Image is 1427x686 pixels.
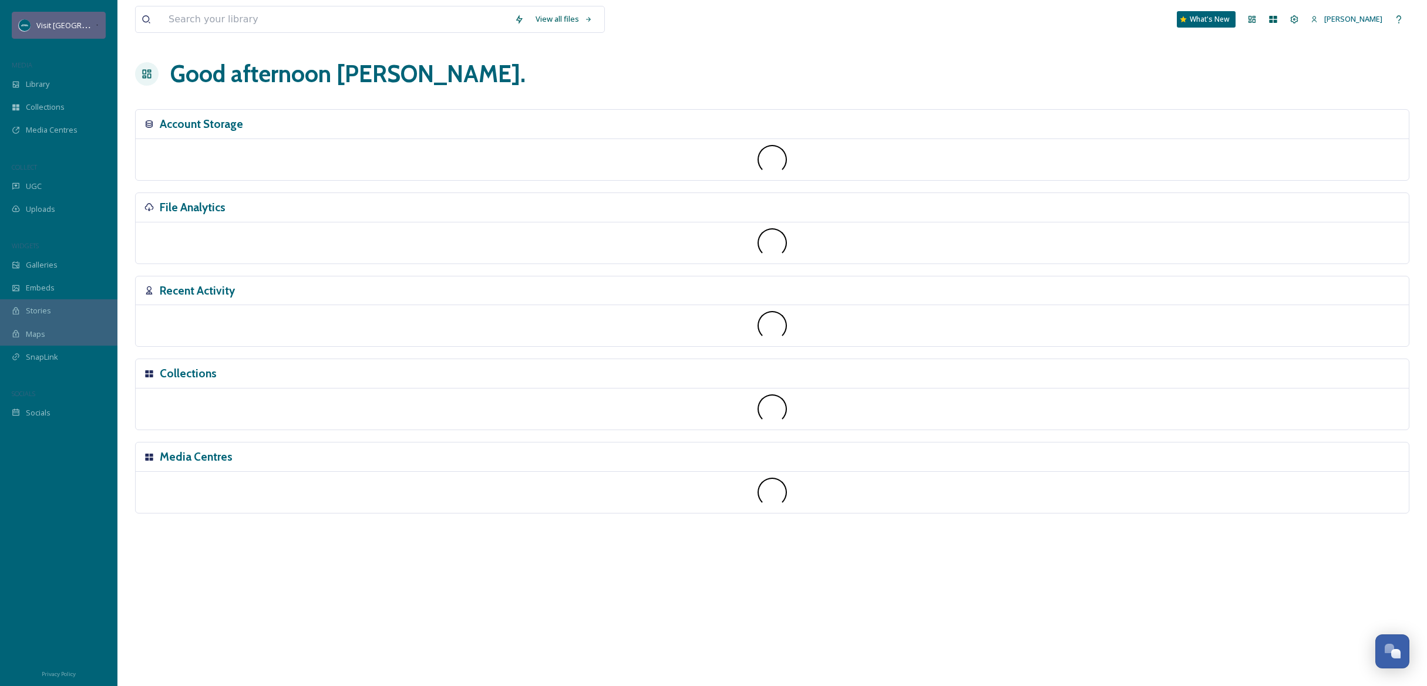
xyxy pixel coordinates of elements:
span: Uploads [26,204,55,215]
h3: File Analytics [160,199,226,216]
h3: Collections [160,365,217,382]
span: [PERSON_NAME] [1324,13,1382,24]
span: Socials [26,407,51,418]
input: Search your library [163,6,509,32]
h3: Media Centres [160,448,233,465]
h3: Recent Activity [160,282,235,299]
span: Privacy Policy [42,670,76,678]
a: [PERSON_NAME] [1305,8,1388,31]
span: Maps [26,329,45,340]
img: SM%20Social%20Profile.png [19,19,31,31]
a: What's New [1177,11,1236,28]
span: WIDGETS [12,241,39,250]
a: Privacy Policy [42,666,76,680]
span: SOCIALS [12,389,35,398]
span: UGC [26,181,42,192]
span: Galleries [26,259,58,271]
h3: Account Storage [160,116,243,133]
button: Open Chat [1375,634,1409,668]
span: Visit [GEOGRAPHIC_DATA][US_STATE] [36,19,167,31]
span: MEDIA [12,60,32,69]
a: View all files [530,8,598,31]
span: Stories [26,305,51,316]
span: COLLECT [12,163,37,171]
span: Collections [26,102,65,113]
span: Media Centres [26,124,78,136]
span: SnapLink [26,352,58,363]
h1: Good afternoon [PERSON_NAME] . [170,56,526,92]
span: Embeds [26,282,55,293]
span: Library [26,79,49,90]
